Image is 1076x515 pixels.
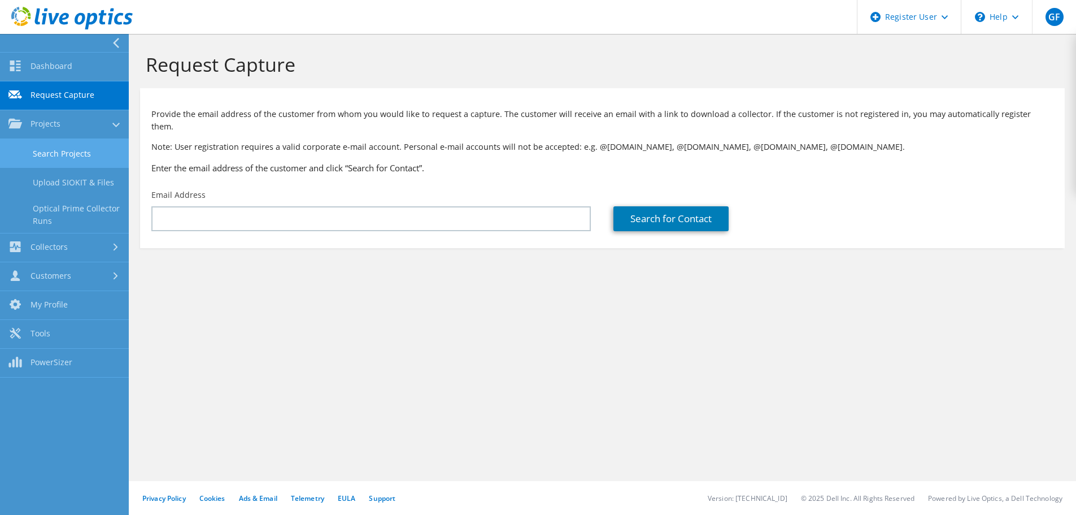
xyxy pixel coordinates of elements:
[369,494,395,503] a: Support
[613,206,729,231] a: Search for Contact
[199,494,225,503] a: Cookies
[239,494,277,503] a: Ads & Email
[151,189,206,201] label: Email Address
[146,53,1053,76] h1: Request Capture
[291,494,324,503] a: Telemetry
[928,494,1062,503] li: Powered by Live Optics, a Dell Technology
[151,141,1053,153] p: Note: User registration requires a valid corporate e-mail account. Personal e-mail accounts will ...
[708,494,787,503] li: Version: [TECHNICAL_ID]
[142,494,186,503] a: Privacy Policy
[975,12,985,22] svg: \n
[151,162,1053,174] h3: Enter the email address of the customer and click “Search for Contact”.
[1045,8,1064,26] span: GF
[338,494,355,503] a: EULA
[801,494,914,503] li: © 2025 Dell Inc. All Rights Reserved
[151,108,1053,133] p: Provide the email address of the customer from whom you would like to request a capture. The cust...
